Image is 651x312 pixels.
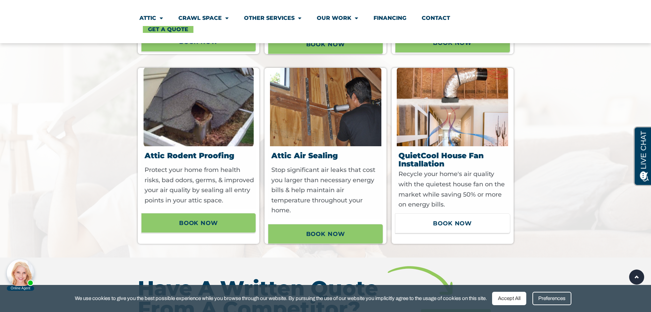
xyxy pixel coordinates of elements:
[374,10,406,26] a: Financing
[139,10,163,26] a: Attic
[492,292,526,305] div: Accept All
[271,165,381,216] p: Stop significant air leaks that cost you larger than necessary energy bills & help maintain air t...
[271,152,381,160] h3: Attic Air Sealing
[395,213,510,233] a: Book now
[143,26,193,33] a: Get A Quote
[306,228,345,240] span: BOOK NOW
[268,34,383,54] a: BOOK NOW
[306,38,345,50] span: BOOK NOW
[75,294,487,303] span: We use cookies to give you the best possible experience while you browse through our website. By ...
[178,10,229,26] a: Crawl Space
[317,10,358,26] a: Our Work
[141,213,256,233] a: Book now
[17,5,55,14] span: Opens a chat window
[422,10,450,26] a: Contact
[270,68,381,146] img: attic air sealing services in san francisco california performed by atticare usa
[268,224,383,244] a: BOOK NOW
[244,10,301,26] a: Other Services
[3,257,38,291] iframe: Chat Invitation
[398,169,508,210] p: Recycle your home's air quality with the quietest house fan on the market while saving 50% or mor...
[433,217,472,229] span: Book now
[179,217,218,229] span: Book now
[532,292,571,305] div: Preferences
[145,165,255,205] p: Protect your home from health risks, bad odors, germs, & improved your air quality by sealing all...
[139,10,512,33] nav: Menu
[145,152,255,160] h3: Attic Rodent Proofing
[398,152,508,168] h3: QuietCool House Fan Installation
